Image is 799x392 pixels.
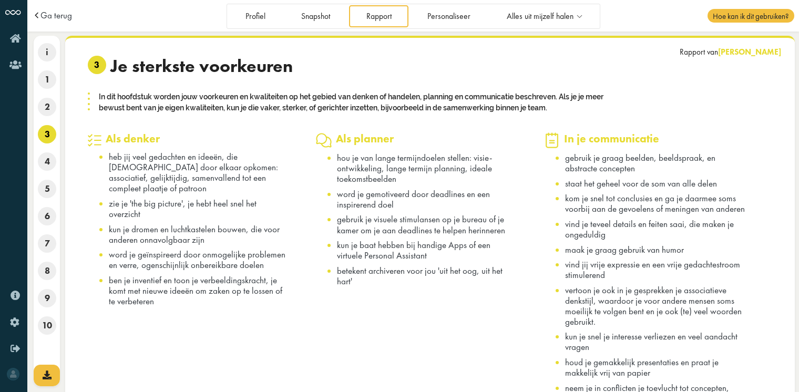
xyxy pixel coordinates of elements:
span: Je sterkste voorkeuren [110,56,293,77]
span: [PERSON_NAME] [718,47,781,57]
span: kun je baat hebben bij handige Apps of een virtuele Personal Assistant [337,239,490,261]
span: kun je snel je interesse verliezen en veel aandacht vragen [565,331,737,353]
span: betekent archiveren voor jou 'uit het oog, uit het hart' [337,265,503,287]
span: ben je inventief en toon je verbeeldingskracht, je komt met nieuwe ideeën om zaken op te lossen o... [109,274,282,307]
span: 3 [88,56,106,74]
span: 3 [38,125,56,143]
a: Alles uit mijzelf halen [489,5,598,27]
a: Rapport [349,5,408,27]
span: Alles uit mijzelf halen [507,12,573,21]
span: vind jij vrije expressie en een vrije gedachtestroom stimulerend [565,259,740,281]
span: kom je snel tot conclusies en ga je daarmee soms voorbij aan de gevoelens of meningen van anderen [565,192,745,214]
a: Ga terug [40,11,72,20]
span: 6 [38,207,56,225]
h3: In je communicatie [544,132,745,148]
span: 1 [38,70,56,89]
span: word je geïnspireerd door onmogelijke problemen en verre, ogenschijnlijk onbereikbare doelen [109,249,285,271]
span: houd je gemakkelijk presentaties en praat je makkelijk vrij van papier [565,356,719,378]
span: 8 [38,262,56,280]
span: hou je van lange termijndoelen stellen: visie-ontwikkeling, lange termijn planning, ideale toekom... [337,152,492,184]
span: 7 [38,234,56,253]
span: word je gemotiveerd door deadlines en een inspirerend doel [337,188,490,210]
span: staat het geheel voor de som van alle delen [565,178,717,189]
h3: Als denker [88,132,289,147]
div: In dit hoofdstuk worden jouw voorkeuren en kwaliteiten op het gebied van denken of handelen, plan... [88,90,613,114]
span: 5 [38,180,56,198]
a: Snapshot [284,5,347,27]
div: Rapport van [680,47,781,57]
span: 9 [38,289,56,307]
span: kun je dromen en luchtkastelen bouwen, die voor anderen onnavolgbaar zijn [109,223,280,245]
span: vind je teveel details en feiten saai, die maken je ongeduldig [565,218,734,240]
span: Hoe kan ik dit gebruiken? [708,9,794,23]
h3: Als planner [316,132,517,148]
span: 2 [38,98,56,116]
span: 4 [38,152,56,171]
span: i [38,43,56,61]
span: heb jij veel gedachten en ideeën, die [DEMOGRAPHIC_DATA] door elkaar opkomen: associatief, gelijk... [109,151,278,194]
span: 10 [38,316,56,335]
span: vertoon je ook in je gesprekken je associatieve denkstijl, waardoor je voor andere mensen soms mo... [565,284,742,327]
span: gebruik je graag beelden, beeldspraak, en abstracte concepten [565,152,715,174]
a: Personaliseer [411,5,488,27]
span: maak je graag gebruik van humor [565,244,684,255]
span: zie je 'the big picture', je hebt heel snel het overzicht [109,198,257,220]
a: Profiel [228,5,282,27]
span: gebruik je visuele stimulansen op je bureau of je kamer om je aan deadlines te helpen herinneren [337,213,505,235]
